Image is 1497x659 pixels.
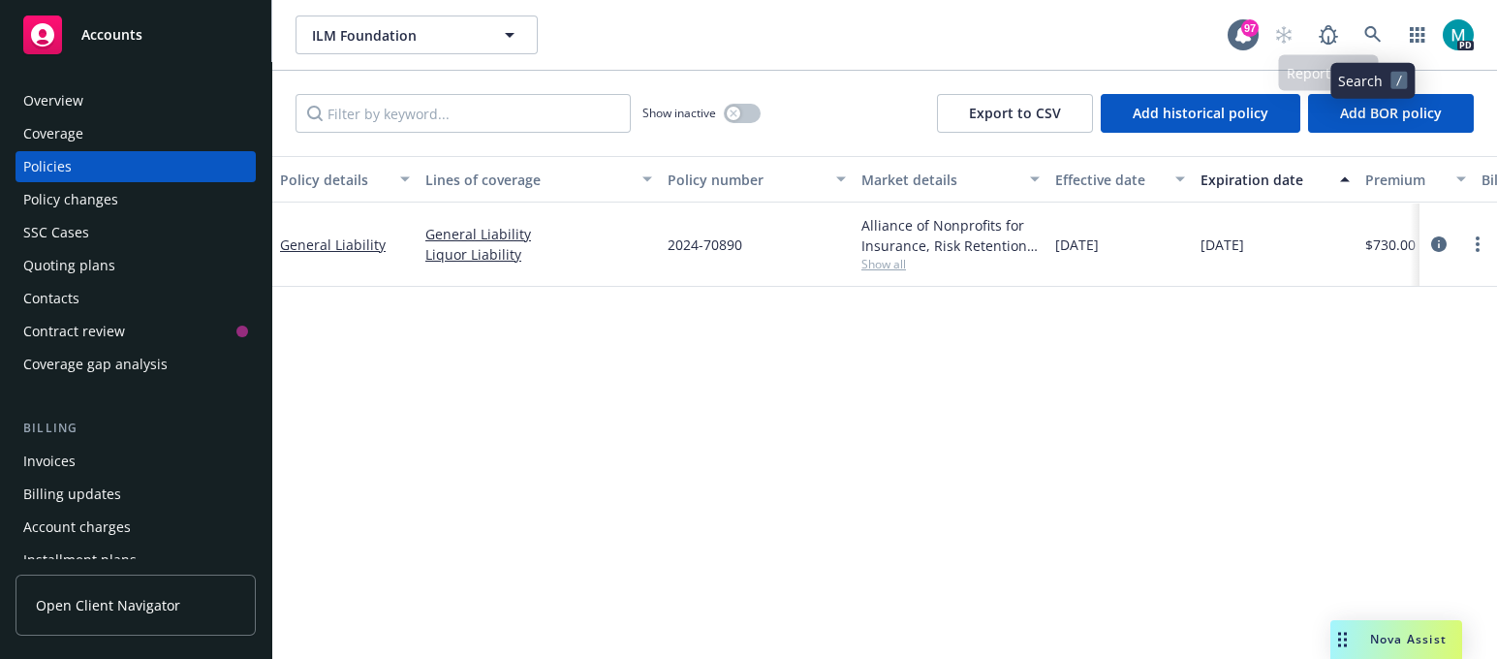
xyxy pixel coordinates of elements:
button: Market details [854,156,1047,203]
div: Policy details [280,170,389,190]
span: [DATE] [1201,235,1244,255]
a: Account charges [16,512,256,543]
a: Policy changes [16,184,256,215]
div: Invoices [23,446,76,477]
div: Policy changes [23,184,118,215]
a: Accounts [16,8,256,62]
div: Contacts [23,283,79,314]
button: Premium [1357,156,1474,203]
a: SSC Cases [16,217,256,248]
a: circleInformation [1427,233,1450,256]
a: Installment plans [16,545,256,576]
button: ILM Foundation [296,16,538,54]
div: Market details [861,170,1018,190]
a: Policies [16,151,256,182]
div: Expiration date [1201,170,1328,190]
a: Quoting plans [16,250,256,281]
span: Accounts [81,27,142,43]
button: Lines of coverage [418,156,660,203]
button: Add BOR policy [1308,94,1474,133]
span: Add BOR policy [1340,104,1442,122]
a: Report a Bug [1309,16,1348,54]
a: General Liability [425,224,652,244]
a: Start snowing [1264,16,1303,54]
span: Add historical policy [1133,104,1268,122]
div: Billing updates [23,479,121,510]
div: 97 [1241,19,1259,37]
button: Policy number [660,156,854,203]
div: Overview [23,85,83,116]
button: Effective date [1047,156,1193,203]
div: Contract review [23,316,125,347]
div: Installment plans [23,545,137,576]
span: Open Client Navigator [36,595,180,615]
span: $730.00 [1365,235,1416,255]
div: Alliance of Nonprofits for Insurance, Risk Retention Group, Inc., Nonprofits Insurance Alliance o... [861,215,1040,256]
a: more [1466,233,1489,256]
span: [DATE] [1055,235,1099,255]
div: Premium [1365,170,1445,190]
div: SSC Cases [23,217,89,248]
button: Export to CSV [937,94,1093,133]
a: Invoices [16,446,256,477]
div: Drag to move [1330,620,1355,659]
span: Show inactive [642,105,716,121]
span: ILM Foundation [312,25,480,46]
a: Billing updates [16,479,256,510]
button: Expiration date [1193,156,1357,203]
img: photo [1443,19,1474,50]
a: Overview [16,85,256,116]
button: Add historical policy [1101,94,1300,133]
div: Policies [23,151,72,182]
a: Contacts [16,283,256,314]
span: Export to CSV [969,104,1061,122]
div: Account charges [23,512,131,543]
div: Coverage [23,118,83,149]
input: Filter by keyword... [296,94,631,133]
div: Policy number [668,170,825,190]
button: Nova Assist [1330,620,1462,659]
a: Coverage [16,118,256,149]
div: Effective date [1055,170,1164,190]
a: General Liability [280,235,386,254]
a: Coverage gap analysis [16,349,256,380]
a: Switch app [1398,16,1437,54]
div: Quoting plans [23,250,115,281]
div: Coverage gap analysis [23,349,168,380]
div: Lines of coverage [425,170,631,190]
a: Liquor Liability [425,244,652,265]
a: Search [1354,16,1392,54]
a: Contract review [16,316,256,347]
span: 2024-70890 [668,235,742,255]
span: Show all [861,256,1040,272]
span: Nova Assist [1370,631,1447,647]
div: Billing [16,419,256,438]
button: Policy details [272,156,418,203]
